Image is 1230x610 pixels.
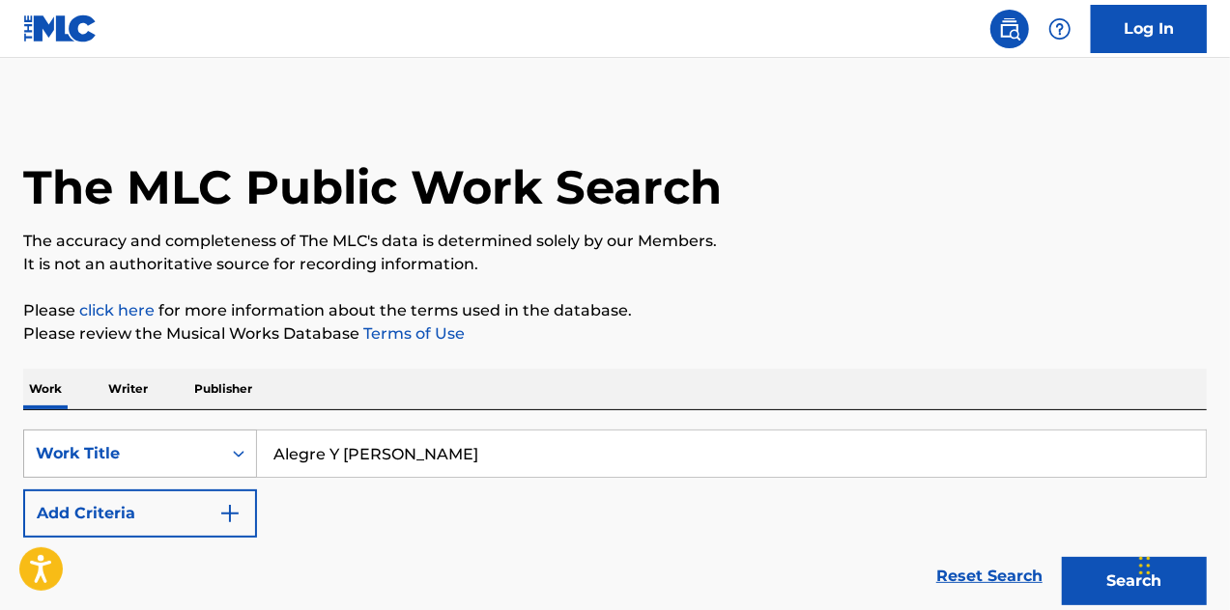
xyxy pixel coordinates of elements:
a: Terms of Use [359,324,465,343]
a: Public Search [990,10,1029,48]
div: Work Title [36,442,210,465]
a: click here [79,301,155,319]
p: Writer [102,369,154,409]
p: It is not an authoritative source for recording information. [23,253,1207,276]
iframe: Chat Widget [1133,517,1230,610]
h1: The MLC Public Work Search [23,158,722,216]
p: Please review the Musical Works Database [23,322,1207,346]
a: Log In [1091,5,1207,53]
p: Please for more information about the terms used in the database. [23,299,1207,322]
p: The accuracy and completeness of The MLC's data is determined solely by our Members. [23,230,1207,253]
p: Publisher [188,369,258,409]
img: help [1048,17,1072,41]
img: MLC Logo [23,14,98,42]
div: Help [1041,10,1079,48]
button: Search [1062,557,1207,605]
button: Add Criteria [23,489,257,538]
a: Reset Search [927,555,1052,597]
div: Drag [1139,537,1151,595]
img: 9d2ae6d4665cec9f34b9.svg [218,502,242,525]
p: Work [23,369,68,409]
img: search [998,17,1021,41]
